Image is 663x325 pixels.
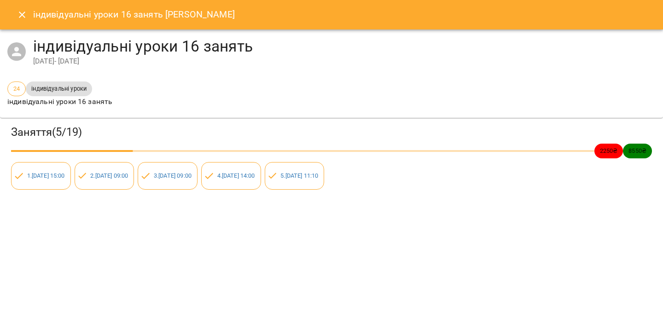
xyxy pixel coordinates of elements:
p: індивідуальні уроки 16 занять [7,96,112,107]
h3: Заняття ( 5 / 19 ) [11,125,652,139]
a: 5.[DATE] 11:10 [280,172,318,179]
div: [DATE] - [DATE] [33,56,656,67]
button: Close [11,4,33,26]
a: 3.[DATE] 09:00 [154,172,192,179]
h4: індивідуальні уроки 16 занять [33,37,656,56]
span: індивідуальні уроки [26,84,92,93]
a: 2.[DATE] 09:00 [90,172,128,179]
a: 1.[DATE] 15:00 [27,172,65,179]
span: 2250 ₴ [594,146,623,155]
span: 8550 ₴ [623,146,652,155]
span: 24 [8,84,25,93]
h6: індивідуальні уроки 16 занять [PERSON_NAME] [33,7,235,22]
a: 4.[DATE] 14:00 [217,172,255,179]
